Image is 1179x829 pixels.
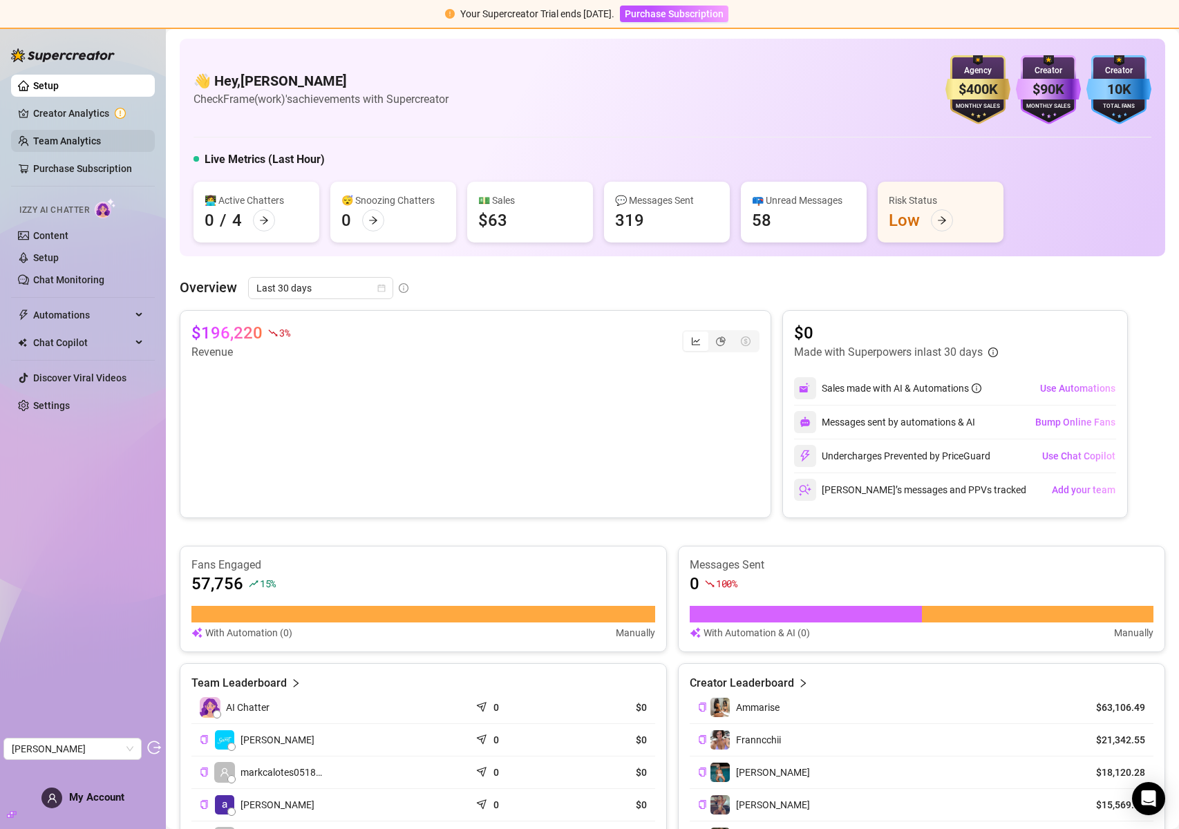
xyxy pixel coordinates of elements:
button: Copy Teammate ID [200,767,209,777]
img: gold-badge-CigiZidd.svg [945,55,1010,124]
h5: Live Metrics (Last Hour) [205,151,325,168]
div: segmented control [682,330,760,352]
span: right [798,675,808,692]
a: Settings [33,400,70,411]
span: thunderbolt [18,309,29,321]
article: $196,220 [191,322,263,344]
div: $400K [945,79,1010,100]
span: logout [147,741,161,754]
article: Fans Engaged [191,558,655,573]
span: rise [249,579,258,589]
div: Open Intercom Messenger [1132,782,1165,815]
span: Franncchii [736,734,781,745]
article: Made with Superpowers in last 30 days [794,344,983,361]
span: info-circle [399,283,408,293]
article: $21,342.55 [1082,733,1145,747]
article: $0 [794,322,998,344]
img: svg%3e [799,450,811,462]
span: build [7,810,17,819]
span: info-circle [972,383,981,393]
span: copy [200,800,209,809]
button: Use Automations [1039,377,1116,399]
article: Revenue [191,344,290,361]
span: copy [698,800,707,809]
img: svg%3e [191,625,202,640]
button: Copy Creator ID [698,702,707,712]
img: thimken jomoc [215,730,234,750]
span: [PERSON_NAME] [736,799,810,810]
div: Undercharges Prevented by PriceGuard [794,445,990,467]
article: With Automation & AI (0) [704,625,810,640]
article: 0 [493,733,499,747]
img: Franncchii [710,730,730,750]
span: exclamation-circle [445,9,455,19]
div: Creator [1016,64,1081,77]
article: 0 [690,573,699,595]
div: 319 [615,209,644,231]
a: Creator Analytics exclamation-circle [33,102,144,124]
button: Copy Creator ID [698,767,707,777]
button: Bump Online Fans [1035,411,1116,433]
div: 👩‍💻 Active Chatters [205,193,308,208]
a: Discover Viral Videos [33,372,126,383]
div: 💵 Sales [478,193,582,208]
span: 3 % [279,326,290,339]
article: 0 [493,701,499,714]
article: $18,120.28 [1082,765,1145,779]
div: 4 [232,209,242,231]
span: Purchase Subscription [625,8,724,19]
span: [PERSON_NAME] [736,767,810,778]
span: Dani [12,739,133,759]
a: Chat Monitoring [33,274,104,285]
div: 0 [341,209,351,231]
button: Add your team [1051,479,1116,501]
div: 😴 Snoozing Chatters [341,193,445,208]
span: send [476,796,490,810]
span: [PERSON_NAME] [240,732,314,747]
div: Creator [1086,64,1151,77]
span: copy [698,703,707,712]
article: 0 [493,765,499,779]
span: send [476,698,490,712]
div: 0 [205,209,214,231]
h4: 👋 Hey, [PERSON_NAME] [194,71,449,90]
div: Monthly Sales [1016,102,1081,111]
div: $63 [478,209,507,231]
button: Use Chat Copilot [1041,445,1116,467]
img: Chat Copilot [18,338,27,347]
span: Ammarise [736,702,780,713]
img: svg%3e [800,417,811,428]
span: [PERSON_NAME] [240,797,314,812]
span: copy [698,735,707,744]
span: Use Chat Copilot [1042,450,1115,461]
div: 58 [752,209,771,231]
span: dollar-circle [741,336,751,346]
span: fall [268,328,278,338]
article: $0 [571,701,647,714]
span: user [220,768,229,777]
img: aljohn salem [215,795,234,814]
a: Purchase Subscription [33,163,132,174]
span: arrow-right [368,216,378,225]
div: Agency [945,64,1010,77]
div: Messages sent by automations & AI [794,411,975,433]
span: arrow-right [937,216,947,225]
img: svg%3e [690,625,701,640]
a: Setup [33,80,59,91]
span: user [47,793,57,803]
article: $63,106.49 [1082,701,1145,714]
span: 100 % [716,577,737,590]
button: Purchase Subscription [620,6,728,22]
button: Copy Teammate ID [200,799,209,810]
a: Content [33,230,68,241]
article: Creator Leaderboard [690,675,794,692]
article: 57,756 [191,573,243,595]
div: 💬 Messages Sent [615,193,719,208]
span: pie-chart [716,336,726,346]
img: svg%3e [799,484,811,496]
button: Copy Teammate ID [200,734,209,745]
span: copy [200,768,209,776]
a: Setup [33,252,59,263]
button: Copy Creator ID [698,734,707,745]
div: Monthly Sales [945,102,1010,111]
